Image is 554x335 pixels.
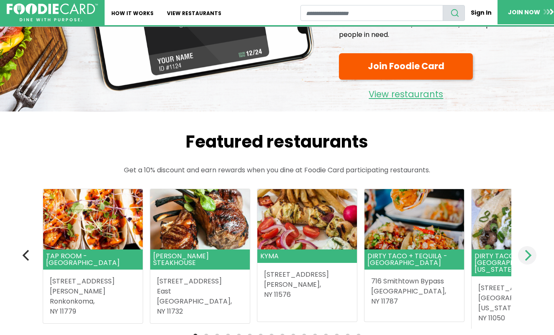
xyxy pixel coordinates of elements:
[150,189,250,249] img: Rothmann's Steakhouse
[26,132,528,152] h2: Featured restaurants
[50,276,136,317] address: [STREET_ADDRESS][PERSON_NAME] Ronkonkoma, NY 11779
[371,276,457,306] address: 716 Smithtown Bypass [GEOGRAPHIC_DATA], NY 11787
[264,270,350,300] address: [STREET_ADDRESS] [PERSON_NAME], NY 11576
[257,189,357,249] img: Kyma
[157,276,243,317] address: [STREET_ADDRESS] East [GEOGRAPHIC_DATA], NY 11732
[26,165,528,175] p: Get a 10% discount and earn rewards when you dine at Foodie Card participating restaurants.
[18,246,36,265] button: Previous
[43,249,143,270] header: Tap Room - [GEOGRAPHIC_DATA]
[465,5,498,21] a: Sign In
[443,5,465,21] button: search
[518,246,536,265] button: Next
[257,249,357,263] header: Kyma
[150,249,250,270] header: [PERSON_NAME] Steakhouse
[339,83,473,101] a: View restaurants
[364,189,464,249] img: Dirty Taco + Tequila - Smithtown
[43,189,143,323] a: Tap Room - Ronkonkoma Tap Room - [GEOGRAPHIC_DATA] [STREET_ADDRESS][PERSON_NAME]Ronkonkoma,NY 11779
[339,53,473,80] a: Join Foodie Card
[364,249,464,270] header: Dirty Taco + Tequila - [GEOGRAPHIC_DATA]
[7,3,98,22] img: FoodieCard; Eat, Drink, Save, Donate
[300,5,443,21] input: restaurant search
[257,189,357,306] a: Kyma Kyma [STREET_ADDRESS][PERSON_NAME],NY 11576
[43,189,143,249] img: Tap Room - Ronkonkoma
[150,189,250,323] a: Rothmann's Steakhouse [PERSON_NAME] Steakhouse [STREET_ADDRESS]East [GEOGRAPHIC_DATA],NY 11732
